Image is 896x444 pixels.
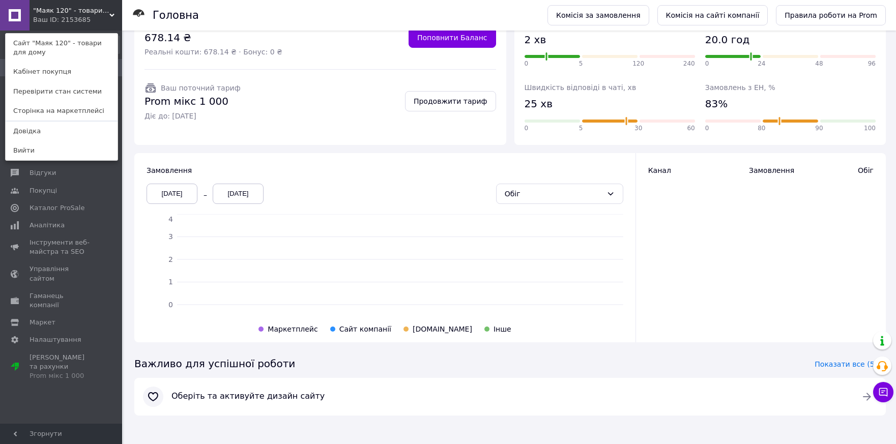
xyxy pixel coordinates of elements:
span: Маркет [30,318,55,327]
span: 0 [525,60,529,68]
span: Ваш поточний тариф [161,84,241,92]
span: 90 [815,124,823,133]
span: Обіг [815,165,874,175]
span: 0 [525,124,529,133]
span: "Маяк 120" - товари для дому [33,6,109,15]
span: Показати все (5) [815,359,877,369]
a: Перевірити стан системи [6,82,118,101]
tspan: 3 [168,232,173,241]
span: 2 хв [525,33,546,47]
span: Каталог ProSale [30,203,84,213]
span: Інструменти веб-майстра та SEO [30,238,94,256]
span: 80 [758,124,765,133]
span: Замовлень з ЕН, % [705,83,775,92]
div: Prom мікс 1 000 [30,371,94,380]
a: Кабінет покупця [6,62,118,81]
a: Сайт "Маяк 120" - товари для дому [6,34,118,62]
span: 48 [815,60,823,68]
span: 30 [634,124,642,133]
span: 0 [705,60,709,68]
span: Оберіть та активуйте дизайн сайту [171,391,849,402]
span: Діє до: [DATE] [144,111,241,121]
span: 60 [687,124,695,133]
span: Замовлення [731,165,794,175]
div: [DATE] [213,184,264,204]
a: Довідка [6,122,118,141]
a: Правила роботи на Prom [776,5,886,25]
tspan: 2 [168,255,173,263]
tspan: 1 [168,278,173,286]
span: Швидкість відповіді в чаті, хв [525,83,637,92]
h1: Головна [153,9,199,21]
div: Обіг [505,188,602,199]
span: 24 [758,60,765,68]
a: Комісія на сайті компанії [657,5,768,25]
span: 240 [683,60,695,68]
a: Сторінка на маркетплейсі [6,101,118,121]
tspan: 0 [168,301,173,309]
button: Чат з покупцем [873,382,893,402]
span: 120 [632,60,644,68]
a: Продовжити тариф [405,91,496,111]
a: Поповнити Баланс [409,27,496,48]
span: Канал [648,166,671,174]
span: Сайт компанії [339,325,391,333]
span: Покупці [30,186,57,195]
span: 20.0 год [705,33,749,47]
span: 5 [579,60,583,68]
span: 5 [579,124,583,133]
span: Управління сайтом [30,264,94,283]
span: 678.14 ₴ [144,31,282,45]
span: Реальні кошти: 678.14 ₴ · Бонус: 0 ₴ [144,47,282,57]
span: Гаманець компанії [30,291,94,310]
span: Відгуки [30,168,56,177]
span: Замовлення [147,166,192,174]
a: Оберіть та активуйте дизайн сайту [134,378,886,416]
span: 0 [705,124,709,133]
span: Маркетплейс [268,325,317,333]
span: 96 [868,60,876,68]
a: Комісія за замовлення [547,5,649,25]
span: Важливо для успішної роботи [134,357,295,371]
span: Prom мікс 1 000 [144,94,241,109]
span: [PERSON_NAME] та рахунки [30,353,94,381]
span: Налаштування [30,335,81,344]
a: Вийти [6,141,118,160]
tspan: 4 [168,215,173,223]
span: 100 [864,124,876,133]
span: Аналітика [30,221,65,230]
span: [DOMAIN_NAME] [413,325,472,333]
div: Ваш ID: 2153685 [33,15,76,24]
span: 83% [705,97,728,111]
span: 25 хв [525,97,553,111]
div: [DATE] [147,184,197,204]
span: Інше [494,325,511,333]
